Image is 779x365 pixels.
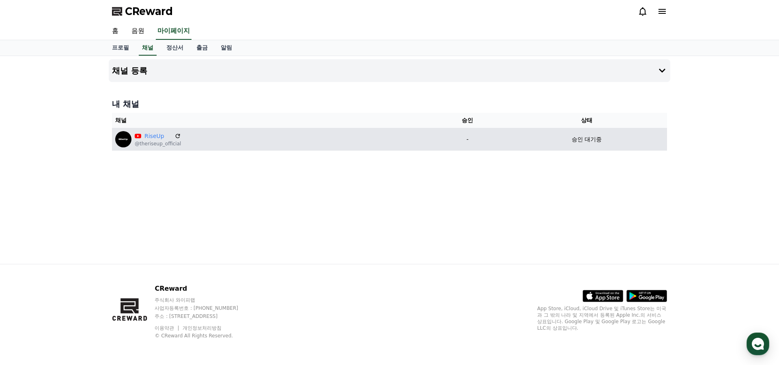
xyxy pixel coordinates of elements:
p: - [432,135,503,144]
a: 알림 [214,40,239,56]
a: 이용약관 [155,325,180,331]
p: App Store, iCloud, iCloud Drive 및 iTunes Store는 미국과 그 밖의 나라 및 지역에서 등록된 Apple Inc.의 서비스 상표입니다. Goo... [537,305,667,331]
p: CReward [155,284,254,294]
p: 사업자등록번호 : [PHONE_NUMBER] [155,305,254,311]
a: RiseUp [144,132,171,140]
p: @theriseup_official [135,140,181,147]
a: 홈 [2,257,54,278]
p: 주식회사 와이피랩 [155,297,254,303]
p: © CReward All Rights Reserved. [155,333,254,339]
h4: 채널 등록 [112,66,147,75]
a: 정산서 [160,40,190,56]
a: CReward [112,5,173,18]
p: 승인 대기중 [572,135,602,144]
span: 설정 [125,270,135,276]
span: CReward [125,5,173,18]
span: 홈 [26,270,30,276]
th: 승인 [428,113,506,128]
th: 채널 [112,113,428,128]
a: 프로필 [105,40,136,56]
a: 음원 [125,23,151,40]
a: 채널 [139,40,157,56]
a: 출금 [190,40,214,56]
h4: 내 채널 [112,98,667,110]
span: 대화 [74,270,84,276]
a: 홈 [105,23,125,40]
img: RiseUp [115,131,131,147]
p: 주소 : [STREET_ADDRESS] [155,313,254,320]
th: 상태 [506,113,667,128]
a: 대화 [54,257,105,278]
a: 설정 [105,257,156,278]
button: 채널 등록 [109,59,670,82]
a: 마이페이지 [156,23,192,40]
a: 개인정보처리방침 [183,325,222,331]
